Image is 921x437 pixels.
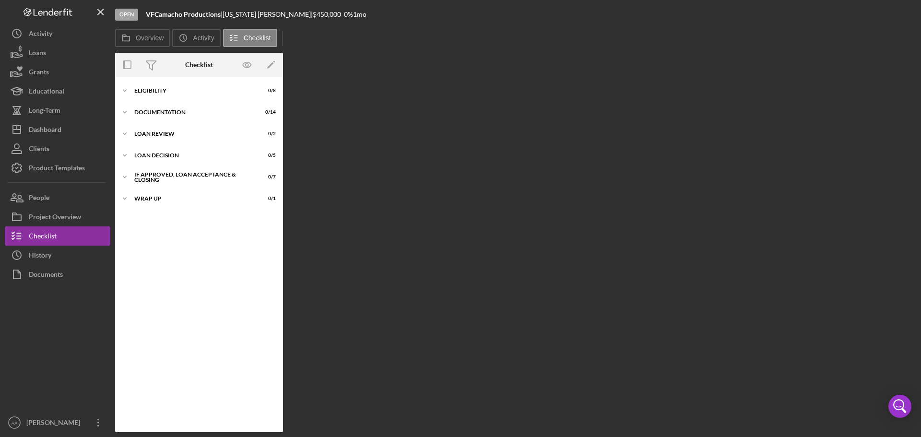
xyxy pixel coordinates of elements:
[12,420,18,425] text: AA
[134,131,252,137] div: Loan review
[5,120,110,139] button: Dashboard
[29,265,63,286] div: Documents
[134,88,252,94] div: Eligibility
[115,9,138,21] div: Open
[259,174,276,180] div: 0 / 7
[5,226,110,246] button: Checklist
[5,265,110,284] button: Documents
[259,109,276,115] div: 0 / 14
[29,188,49,210] div: People
[29,246,51,267] div: History
[5,188,110,207] button: People
[5,158,110,177] button: Product Templates
[244,34,271,42] label: Checklist
[29,226,57,248] div: Checklist
[313,10,341,18] span: $450,000
[172,29,220,47] button: Activity
[24,413,86,435] div: [PERSON_NAME]
[5,62,110,82] button: Grants
[888,395,911,418] div: Open Intercom Messenger
[5,43,110,62] button: Loans
[29,43,46,65] div: Loans
[134,172,252,183] div: If approved, loan acceptance & closing
[5,82,110,101] button: Educational
[134,109,252,115] div: Documentation
[344,11,353,18] div: 0 %
[223,11,313,18] div: [US_STATE] [PERSON_NAME] |
[29,120,61,142] div: Dashboard
[134,153,252,158] div: Loan Decision
[259,88,276,94] div: 0 / 8
[5,139,110,158] button: Clients
[353,11,366,18] div: 1 mo
[29,139,49,161] div: Clients
[146,11,223,18] div: |
[5,413,110,432] button: AA[PERSON_NAME]
[5,246,110,265] button: History
[29,101,60,122] div: Long-Term
[29,62,49,84] div: Grants
[259,153,276,158] div: 0 / 5
[259,196,276,201] div: 0 / 1
[136,34,164,42] label: Overview
[5,101,110,120] button: Long-Term
[5,24,110,43] button: Activity
[115,29,170,47] button: Overview
[29,82,64,103] div: Educational
[146,10,221,18] b: VFCamacho Productions
[29,158,85,180] div: Product Templates
[223,29,277,47] button: Checklist
[259,131,276,137] div: 0 / 2
[5,207,110,226] button: Project Overview
[134,196,252,201] div: Wrap up
[29,24,52,46] div: Activity
[29,207,81,229] div: Project Overview
[193,34,214,42] label: Activity
[185,61,213,69] div: Checklist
